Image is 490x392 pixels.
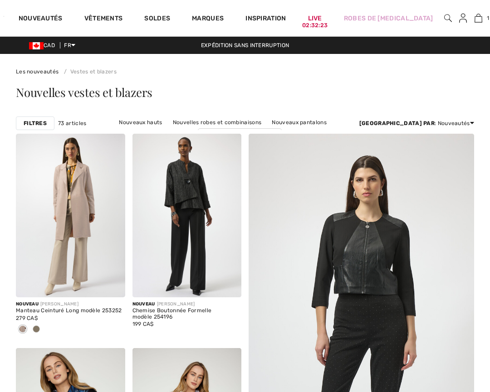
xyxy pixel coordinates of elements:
[283,129,334,140] a: Nouvelles jupes
[16,68,59,75] a: Les nouveautés
[198,128,282,141] a: Nouvelles vestes et blazers
[132,308,242,320] div: Chemise Boutonnée Formelle modèle 254196
[245,15,286,24] span: Inspiration
[132,134,242,297] img: Chemise Boutonnée Formelle modèle 254196. Noir
[24,119,47,127] strong: Filtres
[29,42,59,48] span: CAD
[475,13,482,24] a: 1
[16,308,125,314] div: Manteau Ceinturé Long modèle 253252
[192,15,224,24] a: Marques
[144,15,170,24] a: Soldes
[19,15,63,24] a: Nouveautés
[132,301,155,307] span: Nouveau
[16,84,152,100] span: Nouvelles vestes et blazers
[16,315,38,321] span: 279 CA$
[168,116,266,128] a: Nouvelles robes et combinaisons
[359,119,474,127] div: : Nouveautés
[444,13,452,24] img: recherche
[308,14,322,23] a: Live02:32:23
[459,13,467,24] img: Mes infos
[114,116,167,128] a: Nouveaux hauts
[452,13,474,24] a: Se connecter
[58,119,86,127] span: 73 articles
[29,322,43,337] div: Java
[16,134,125,297] img: Manteau Ceinturé Long modèle 253252. Moonstone
[64,42,75,48] span: FR
[302,21,328,30] div: 02:32:23
[344,14,433,23] a: Robes de [MEDICAL_DATA]
[16,301,125,308] div: [PERSON_NAME]
[132,301,242,308] div: [PERSON_NAME]
[475,13,482,24] img: Mon panier
[16,301,39,307] span: Nouveau
[111,129,196,140] a: Nouveaux pulls et cardigans
[359,120,435,126] strong: [GEOGRAPHIC_DATA] par
[16,322,29,337] div: Moonstone
[60,68,117,75] a: Vestes et blazers
[267,116,331,128] a: Nouveaux pantalons
[29,42,44,49] img: Canadian Dollar
[84,15,123,24] a: Vêtements
[487,14,489,22] span: 1
[132,321,154,327] span: 199 CA$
